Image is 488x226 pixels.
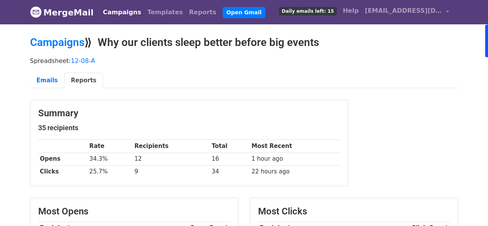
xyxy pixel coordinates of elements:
[449,189,488,226] iframe: Chat Widget
[250,153,340,165] td: 1 hour ago
[258,206,450,217] h3: Most Clicks
[88,165,133,178] td: 25.7%
[210,153,250,165] td: 16
[38,165,88,178] th: Clicks
[250,140,340,153] th: Most Recent
[362,3,452,21] a: [EMAIL_ADDRESS][DOMAIN_NAME]
[144,5,186,20] a: Templates
[71,57,95,65] a: 12-08-A
[30,36,458,49] h2: ⟫ Why our clients sleep better before big events
[88,140,133,153] th: Rate
[276,3,339,19] a: Daily emails left: 15
[210,165,250,178] td: 34
[133,140,210,153] th: Recipients
[30,36,84,49] a: Campaigns
[223,7,265,18] a: Open Gmail
[186,5,220,20] a: Reports
[279,7,336,15] span: Daily emails left: 15
[38,124,340,132] h5: 35 recipients
[64,73,103,88] a: Reports
[30,57,458,65] p: Spreadsheet:
[340,3,362,19] a: Help
[365,6,442,15] span: [EMAIL_ADDRESS][DOMAIN_NAME]
[210,140,250,153] th: Total
[30,73,64,88] a: Emails
[100,5,144,20] a: Campaigns
[250,165,340,178] td: 22 hours ago
[30,4,94,20] a: MergeMail
[88,153,133,165] td: 34.3%
[133,165,210,178] td: 9
[30,6,42,18] img: MergeMail logo
[133,153,210,165] td: 12
[38,206,230,217] h3: Most Opens
[38,108,340,119] h3: Summary
[38,153,88,165] th: Opens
